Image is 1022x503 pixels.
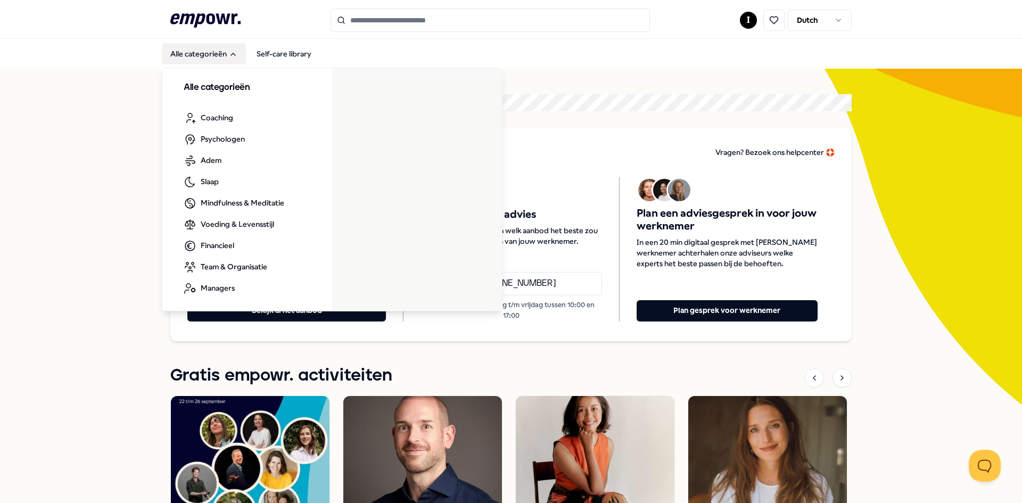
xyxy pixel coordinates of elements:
[421,208,601,221] span: Krijg telefonisch advies
[248,43,320,64] a: Self-care library
[162,43,246,64] button: Alle categorieën
[175,193,293,214] a: Mindfulness & Meditatie
[201,112,233,123] span: Coaching
[162,43,320,64] nav: Main
[201,261,267,273] span: Team & Organisatie
[175,257,276,278] a: Team & Organisatie
[201,133,245,145] span: Psychologen
[637,237,818,269] span: In een 20 min digitaal gesprek met [PERSON_NAME] werknemer achterhalen onze adviseurs welke exper...
[331,9,650,32] input: Search for products, categories or subcategories
[653,179,675,201] img: Avatar
[638,179,661,201] img: Avatar
[421,225,601,246] span: Overleg zelf telefonisch welk aanbod het beste zou passen bij de behoeften van jouw werknemer.
[162,68,503,312] div: Alle categorieën
[175,150,230,171] a: Adem
[201,197,284,209] span: Mindfulness & Meditatie
[740,12,757,29] button: I
[201,176,219,187] span: Slaap
[201,154,221,166] span: Adem
[637,207,818,233] span: Plan een adviesgesprek in voor jouw werknemer
[715,148,835,156] span: Vragen? Bezoek ons helpcenter 🛟
[175,129,253,150] a: Psychologen
[184,81,311,95] h3: Alle categorieën
[421,272,601,295] a: Bel [PHONE_NUMBER]
[715,145,835,160] a: Vragen? Bezoek ons helpcenter 🛟
[170,362,392,389] h1: Gratis empowr. activiteiten
[201,240,234,251] span: Financieel
[668,179,690,201] img: Avatar
[175,278,243,299] a: Managers
[175,171,227,193] a: Slaap
[201,218,274,230] span: Voeding & Levensstijl
[175,235,243,257] a: Financieel
[201,282,235,294] span: Managers
[175,214,283,235] a: Voeding & Levensstijl
[421,300,601,321] p: Bereikbaar van maandag t/m vrijdag tussen 10:00 en 17:00
[637,300,818,321] button: Plan gesprek voor werknemer
[175,108,242,129] a: Coaching
[969,450,1001,482] iframe: Help Scout Beacon - Open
